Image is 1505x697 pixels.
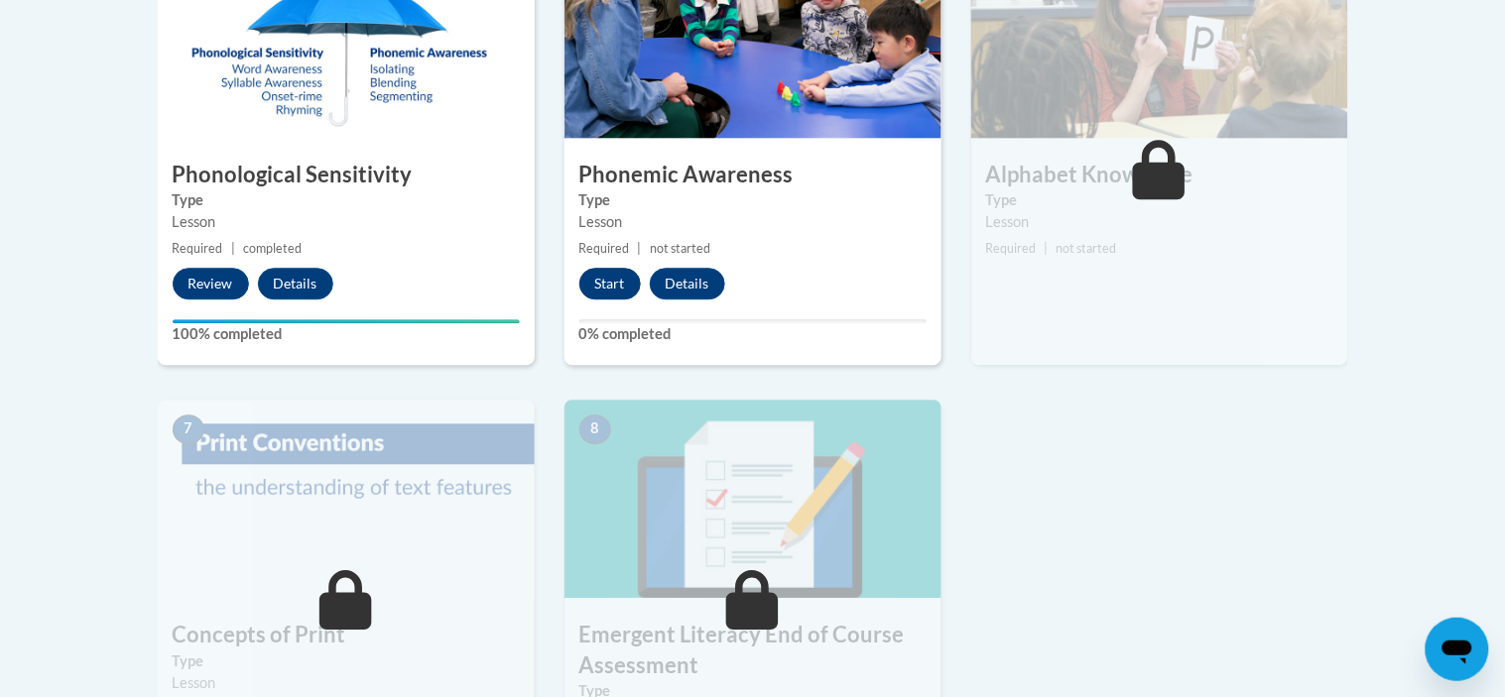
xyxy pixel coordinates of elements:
[173,241,223,256] span: Required
[158,620,535,650] h3: Concepts of Print
[173,319,520,323] div: Your progress
[579,414,611,444] span: 8
[173,323,520,345] label: 100% completed
[1045,241,1049,256] span: |
[579,211,927,233] div: Lesson
[173,672,520,694] div: Lesson
[986,189,1333,211] label: Type
[650,268,725,299] button: Details
[1426,618,1489,681] iframe: Button to launch messaging window
[173,650,520,672] label: Type
[173,211,520,233] div: Lesson
[650,241,710,256] span: not started
[243,241,302,256] span: completed
[1057,241,1117,256] span: not started
[173,268,249,299] button: Review
[173,414,204,444] span: 7
[638,241,642,256] span: |
[258,268,333,299] button: Details
[986,241,1037,256] span: Required
[579,268,641,299] button: Start
[564,160,941,190] h3: Phonemic Awareness
[986,211,1333,233] div: Lesson
[158,400,535,598] img: Course Image
[231,241,235,256] span: |
[173,189,520,211] label: Type
[579,189,927,211] label: Type
[971,160,1348,190] h3: Alphabet Knowledge
[564,400,941,598] img: Course Image
[579,241,630,256] span: Required
[564,620,941,681] h3: Emergent Literacy End of Course Assessment
[579,323,927,345] label: 0% completed
[158,160,535,190] h3: Phonological Sensitivity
